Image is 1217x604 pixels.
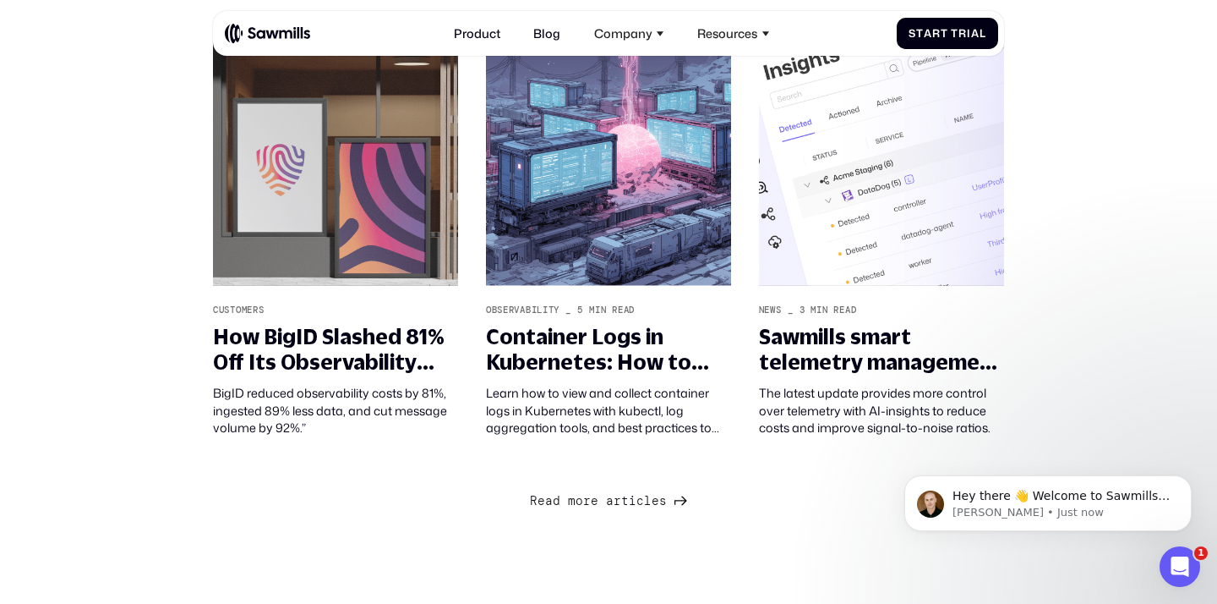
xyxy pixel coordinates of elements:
div: Company [585,17,674,50]
a: CustomersHow BigID Slashed 81% Off Its Observability Costs with SawmillsBigID reduced observabili... [202,29,469,448]
a: StartTrial [897,18,998,49]
div: BigID reduced observability costs by 81%, ingested 89% less data, and cut message volume by 92%.” [213,385,458,436]
span: d [553,494,560,508]
div: min read [810,305,856,316]
p: Message from Winston, sent Just now [74,65,292,80]
div: min read [589,305,635,316]
span: r [958,27,967,40]
span: o [576,494,583,508]
span: r [583,494,591,508]
span: a [924,27,932,40]
span: i [629,494,636,508]
span: t [916,27,924,40]
div: Learn how to view and collect container logs in Kubernetes with kubectl, log aggregation tools, a... [486,385,731,436]
div: List [213,490,1004,511]
span: m [568,494,576,508]
div: Resources [697,26,757,41]
div: Container Logs in Kubernetes: How to View and Collect Them [486,324,731,374]
div: Sawmills smart telemetry management just got smarter [759,324,1004,374]
span: Hey there 👋 Welcome to Sawmills. The smart telemetry management platform that solves cost, qualit... [74,49,291,146]
span: T [951,27,958,40]
span: l [980,27,986,40]
a: Next Page [530,490,686,511]
span: R [530,494,538,508]
a: Observability_5min readContainer Logs in Kubernetes: How to View and Collect ThemLearn how to vie... [475,29,742,448]
div: Resources [689,17,779,50]
div: 3 [800,305,805,316]
span: t [941,27,948,40]
span: 1 [1194,546,1208,560]
div: Observability [486,305,559,316]
div: How BigID Slashed 81% Off Its Observability Costs with Sawmills [213,324,458,374]
span: t [621,494,629,508]
span: s [659,494,667,508]
div: The latest update provides more control over telemetry with AI-insights to reduce costs and impro... [759,385,1004,436]
a: Blog [524,17,570,50]
div: _ [788,305,794,316]
div: Customers [213,305,264,316]
span: i [967,27,971,40]
div: Company [594,26,652,41]
span: S [909,27,916,40]
span: e [538,494,545,508]
div: News [759,305,782,316]
a: News_3min readSawmills smart telemetry management just got smarterThe latest update provides more... [748,29,1015,448]
span: e [591,494,598,508]
a: Product [445,17,510,50]
span: l [644,494,652,508]
iframe: Intercom live chat [1160,546,1200,587]
div: 5 [577,305,583,316]
span: a [971,27,980,40]
span: c [636,494,644,508]
span: r [614,494,621,508]
span: r [932,27,941,40]
span: e [652,494,659,508]
iframe: Intercom notifications message [879,440,1217,558]
span: a [545,494,553,508]
div: _ [565,305,571,316]
span: a [606,494,614,508]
